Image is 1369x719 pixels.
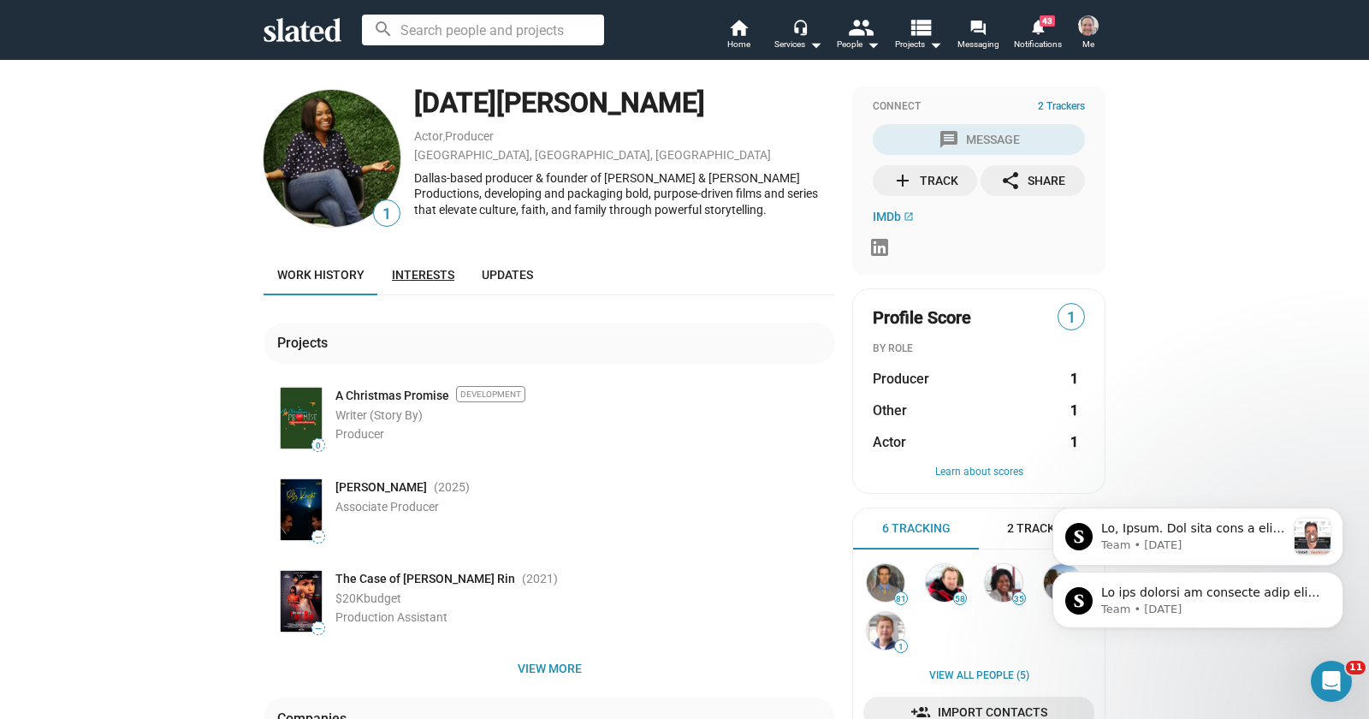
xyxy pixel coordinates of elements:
[1346,661,1366,674] span: 11
[925,34,945,55] mat-icon: arrow_drop_down
[862,34,883,55] mat-icon: arrow_drop_down
[873,165,977,196] button: Track
[805,34,826,55] mat-icon: arrow_drop_down
[277,268,364,282] span: Work history
[281,571,322,632] img: Poster: The Case of Ana V. Rin
[774,34,822,55] div: Services
[1000,165,1065,196] div: Share
[792,19,808,34] mat-icon: headset_mic
[873,210,901,223] span: IMDb
[281,388,322,449] img: Poster: A Christmas Promise
[414,85,835,122] div: [DATE][PERSON_NAME]
[728,17,749,38] mat-icon: home
[908,15,933,39] mat-icon: view_list
[362,15,604,45] input: Search people and projects
[335,388,449,404] a: A Christmas Promise
[873,100,1085,114] div: Connect
[434,479,470,496] span: (2025 )
[1008,17,1068,55] a: 43Notifications
[1058,306,1084,330] span: 1
[335,610,447,624] span: Production Assistant
[873,433,906,451] span: Actor
[895,594,907,604] span: 81
[1038,100,1085,114] span: 2 Trackers
[1007,520,1076,537] span: 2 Trackers
[957,34,999,55] span: Messaging
[1068,12,1109,56] button: Scott MoestaMe
[1311,661,1352,702] iframe: Intercom live chat
[522,571,558,587] span: (2021 )
[1013,594,1025,604] span: 35
[335,591,364,605] span: $20K
[482,268,533,282] span: Updates
[1082,34,1094,55] span: Me
[895,34,942,55] span: Projects
[867,612,904,650] img: Barry Silbert
[873,124,1085,155] button: Message
[277,653,821,684] span: View more
[981,165,1085,196] button: Share
[837,34,880,55] div: People
[1000,170,1021,191] mat-icon: share
[374,203,400,226] span: 1
[264,90,400,227] img: Tuesday Lewis
[873,210,914,223] a: IMDb
[954,594,966,604] span: 58
[939,129,959,150] mat-icon: message
[335,479,427,496] span: [PERSON_NAME]
[1040,15,1055,27] span: 43
[264,653,835,684] button: View more
[335,408,423,422] span: Writer (Story By)
[873,401,907,419] span: Other
[378,254,468,295] a: Interests
[985,564,1022,602] img: Autumn Bailey-Ford
[895,642,907,652] span: 1
[708,17,768,55] a: Home
[939,124,1020,155] div: Message
[414,129,443,143] a: Actor
[335,571,515,587] span: The Case of [PERSON_NAME] Rin
[335,427,384,441] span: Producer
[873,370,929,388] span: Producer
[392,268,454,282] span: Interests
[873,306,971,330] span: Profile Score
[768,17,828,55] button: Services
[445,129,494,143] a: Producer
[828,17,888,55] button: People
[888,17,948,55] button: Projects
[929,669,1029,683] a: View all People (5)
[1078,15,1099,36] img: Scott Moesta
[969,19,986,35] mat-icon: forum
[1029,18,1046,34] mat-icon: notifications
[948,17,1008,55] a: Messaging
[264,254,378,295] a: Work history
[1014,34,1062,55] span: Notifications
[277,334,335,352] div: Projects
[281,479,322,540] img: Poster: Billy Knight
[414,148,771,162] a: [GEOGRAPHIC_DATA], [GEOGRAPHIC_DATA], [GEOGRAPHIC_DATA]
[312,441,324,451] span: 0
[414,170,835,218] div: Dallas-based producer & founder of [PERSON_NAME] & [PERSON_NAME] Productions, developing and pack...
[443,133,445,142] span: ,
[882,520,951,537] span: 6 Tracking
[867,564,904,602] img: Eric Williams
[468,254,547,295] a: Updates
[1070,370,1078,388] strong: 1
[364,591,401,605] span: budget
[892,170,913,191] mat-icon: add
[312,624,324,633] span: —
[873,342,1085,356] div: BY ROLE
[873,466,1085,479] button: Learn about scores
[892,165,958,196] div: Track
